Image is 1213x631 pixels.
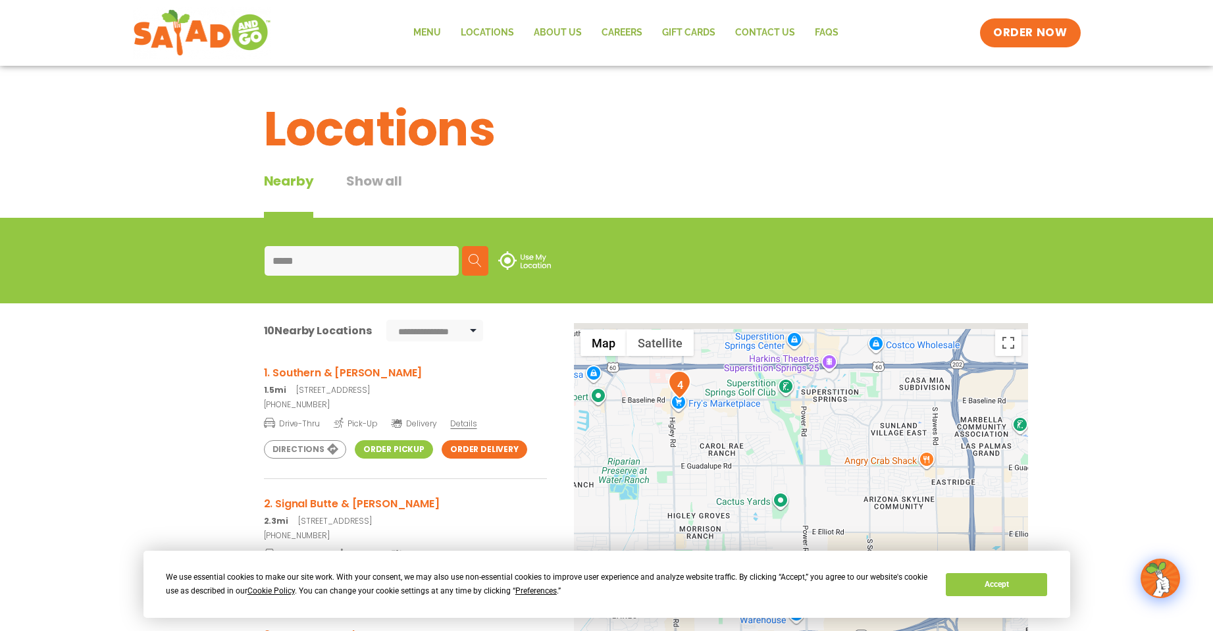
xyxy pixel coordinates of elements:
[515,586,557,595] span: Preferences
[264,495,547,527] a: 2. Signal Butte & [PERSON_NAME] 2.3mi[STREET_ADDRESS]
[143,551,1070,618] div: Cookie Consent Prompt
[652,18,725,48] a: GIFT CARDS
[995,330,1021,356] button: Toggle fullscreen view
[247,586,295,595] span: Cookie Policy
[581,330,627,356] button: Show street map
[524,18,592,48] a: About Us
[264,323,275,338] span: 10
[166,570,930,598] div: We use essential cookies to make our site work. With your consent, we may also use non-essential ...
[264,365,547,396] a: 1. Southern & [PERSON_NAME] 1.5mi[STREET_ADDRESS]
[264,93,950,164] h1: Locations
[264,416,320,430] span: Drive-Thru
[264,171,435,218] div: Tabbed content
[264,413,547,430] a: Drive-Thru Pick-Up Delivery Details
[391,549,436,561] span: Delivery
[133,7,272,59] img: new-SAG-logo-768×292
[334,547,378,561] span: Pick-Up
[264,440,346,459] a: Directions
[805,18,848,48] a: FAQs
[993,25,1067,41] span: ORDER NOW
[450,549,477,560] span: Details
[264,171,314,218] div: Nearby
[592,18,652,48] a: Careers
[264,547,320,561] span: Drive-Thru
[627,330,694,356] button: Show satellite imagery
[264,515,288,526] strong: 2.3mi
[264,365,547,381] h3: 1. Southern & [PERSON_NAME]
[469,254,482,267] img: search.svg
[980,18,1080,47] a: ORDER NOW
[346,171,401,218] button: Show all
[264,399,547,411] a: [PHONE_NUMBER]
[355,440,433,459] a: Order Pickup
[264,515,547,527] p: [STREET_ADDRESS]
[334,416,378,430] span: Pick-Up
[403,18,848,48] nav: Menu
[442,440,527,459] a: Order Delivery
[1142,560,1179,597] img: wpChatIcon
[668,370,691,399] div: 4
[264,384,286,395] strong: 1.5mi
[725,18,805,48] a: Contact Us
[403,18,451,48] a: Menu
[391,418,436,430] span: Delivery
[264,384,547,396] p: [STREET_ADDRESS]
[264,544,547,561] a: Drive-Thru Pick-Up Delivery Details
[498,251,551,270] img: use-location.svg
[450,418,477,429] span: Details
[264,322,372,339] div: Nearby Locations
[451,18,524,48] a: Locations
[264,530,547,542] a: [PHONE_NUMBER]
[264,495,547,512] h3: 2. Signal Butte & [PERSON_NAME]
[946,573,1047,596] button: Accept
